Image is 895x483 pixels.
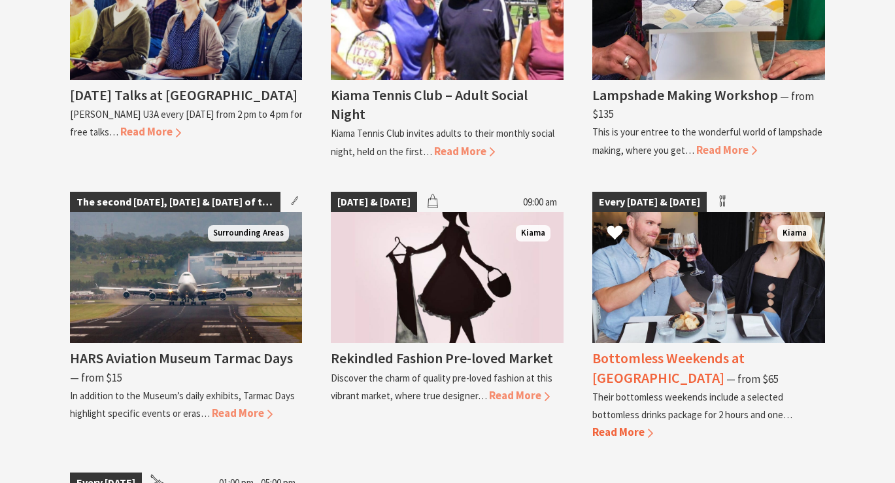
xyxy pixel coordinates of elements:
[594,211,636,256] button: Click to Favourite Bottomless Weekends at Cin Cin
[212,406,273,420] span: Read More
[208,225,289,241] span: Surrounding Areas
[70,192,280,213] span: The second [DATE], [DATE] & [DATE] of the month
[516,225,550,241] span: Kiama
[331,192,564,442] a: [DATE] & [DATE] 09:00 am fashion Kiama Rekindled Fashion Pre-loved Market Discover the charm of q...
[696,143,757,157] span: Read More
[489,388,550,402] span: Read More
[331,192,417,213] span: [DATE] & [DATE]
[434,144,495,158] span: Read More
[516,192,564,213] span: 09:00 am
[70,192,303,442] a: The second [DATE], [DATE] & [DATE] of the month This air craft holds the record for non stop flig...
[70,108,303,138] p: [PERSON_NAME] U3A every [DATE] from 2 pm to 4 pm for free talks…
[70,86,297,104] h4: [DATE] Talks at [GEOGRAPHIC_DATA]
[120,124,181,139] span: Read More
[331,86,528,123] h4: Kiama Tennis Club – Adult Social Night
[331,372,552,402] p: Discover the charm of quality pre-loved fashion at this vibrant market, where true designer…
[592,192,707,213] span: Every [DATE] & [DATE]
[70,212,303,343] img: This air craft holds the record for non stop flight from London to Sydney. Record set in August 198
[331,349,553,367] h4: Rekindled Fashion Pre-loved Market
[777,225,812,241] span: Kiama
[70,370,122,385] span: ⁠— from $15
[592,212,825,343] img: Couple dining with wine and grazing board laughing
[592,126,822,156] p: This is your entree to the wonderful world of lampshade making, where you get…
[70,349,293,367] h4: HARS Aviation Museum Tarmac Days
[331,212,564,343] img: fashion
[592,425,653,439] span: Read More
[592,86,778,104] h4: Lampshade Making Workshop
[726,372,779,386] span: ⁠— from $65
[592,192,825,442] a: Every [DATE] & [DATE] Couple dining with wine and grazing board laughing Kiama Bottomless Weekend...
[592,349,745,386] h4: Bottomless Weekends at [GEOGRAPHIC_DATA]
[70,389,295,420] p: In addition to the Museum’s daily exhibits, Tarmac Days highlight specific events or eras…
[331,127,554,157] p: Kiama Tennis Club invites adults to their monthly social night, held on the first…
[592,391,792,421] p: Their bottomless weekends include a selected bottomless drinks package for 2 hours and one…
